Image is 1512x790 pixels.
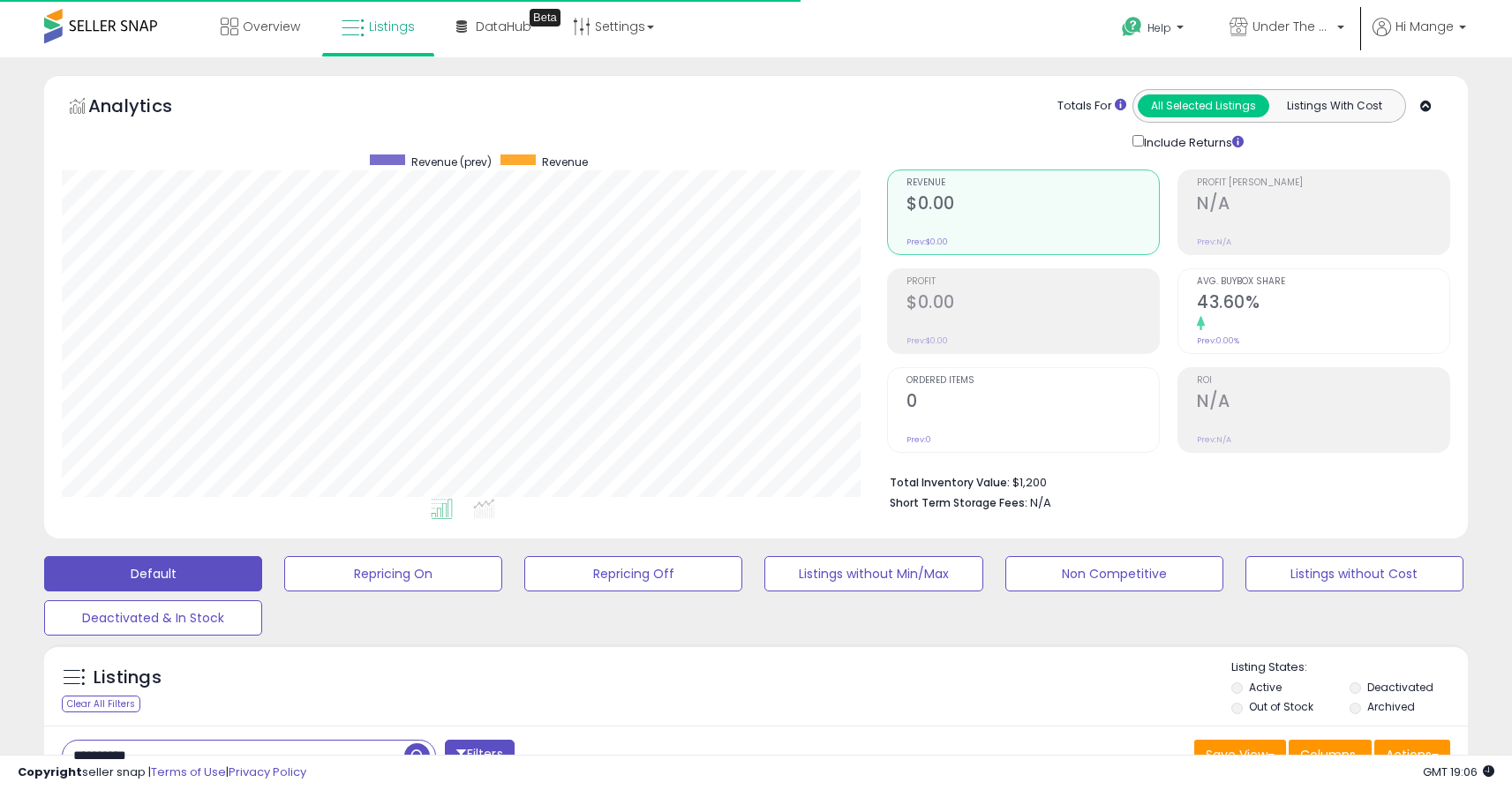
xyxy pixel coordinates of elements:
h2: 43.60% [1197,292,1449,316]
button: Repricing On [284,556,502,591]
div: Include Returns [1119,132,1265,152]
a: Terms of Use [151,764,226,780]
small: Prev: 0.00% [1197,335,1239,346]
small: Prev: 0 [906,434,931,445]
b: Short Term Storage Fees: [890,495,1027,510]
div: Totals For [1057,98,1126,115]
a: Help [1108,3,1201,57]
label: Archived [1367,699,1415,714]
span: Overview [243,18,300,35]
span: Revenue (prev) [411,154,492,169]
small: Prev: N/A [1197,434,1231,445]
button: All Selected Listings [1138,94,1269,117]
h2: N/A [1197,193,1449,217]
span: Under The Rug [1252,18,1332,35]
span: Hi Mange [1395,18,1454,35]
span: Help [1147,20,1171,35]
p: Listing States: [1231,659,1468,676]
button: Listings without Min/Max [764,556,982,591]
span: Avg. Buybox Share [1197,277,1449,287]
span: 2025-10-9 19:06 GMT [1423,764,1494,780]
span: Profit [PERSON_NAME] [1197,178,1449,188]
span: Ordered Items [906,376,1159,386]
div: Tooltip anchor [530,9,560,26]
a: Privacy Policy [229,764,306,780]
span: Listings [369,18,415,35]
span: Profit [906,277,1159,287]
h2: N/A [1197,391,1449,415]
label: Active [1249,680,1282,695]
button: Listings With Cost [1268,94,1400,117]
h2: 0 [906,391,1159,415]
span: DataHub [476,18,531,35]
i: Get Help [1121,16,1143,38]
h5: Listings [94,666,162,690]
h5: Analytics [88,94,207,123]
button: Repricing Off [524,556,742,591]
h2: $0.00 [906,193,1159,217]
h2: $0.00 [906,292,1159,316]
button: Non Competitive [1005,556,1223,591]
span: Revenue [906,178,1159,188]
a: Hi Mange [1373,18,1466,57]
small: Prev: $0.00 [906,335,948,346]
div: seller snap | | [18,764,306,781]
button: Listings without Cost [1245,556,1463,591]
strong: Copyright [18,764,82,780]
small: Prev: $0.00 [906,237,948,247]
b: Total Inventory Value: [890,475,1010,490]
span: Revenue [542,154,588,169]
button: Deactivated & In Stock [44,600,262,636]
label: Out of Stock [1249,699,1313,714]
label: Deactivated [1367,680,1433,695]
li: $1,200 [890,470,1437,492]
span: N/A [1030,494,1051,511]
small: Prev: N/A [1197,237,1231,247]
button: Default [44,556,262,591]
span: ROI [1197,376,1449,386]
div: Clear All Filters [62,696,140,712]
